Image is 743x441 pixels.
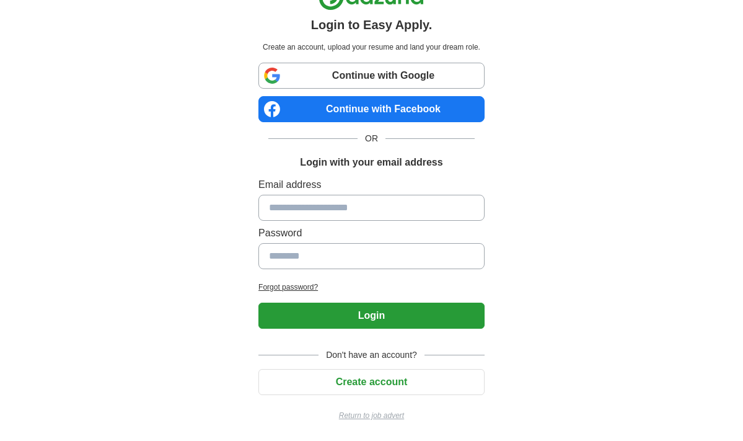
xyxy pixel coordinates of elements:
[258,63,485,89] a: Continue with Google
[258,410,485,421] a: Return to job advert
[258,376,485,387] a: Create account
[358,132,385,145] span: OR
[258,177,485,192] label: Email address
[258,303,485,329] button: Login
[311,16,433,34] h1: Login to Easy Apply.
[258,96,485,122] a: Continue with Facebook
[319,349,424,362] span: Don't have an account?
[258,282,485,293] a: Forgot password?
[300,155,442,170] h1: Login with your email address
[261,42,482,53] p: Create an account, upload your resume and land your dream role.
[258,369,485,395] button: Create account
[258,226,485,241] label: Password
